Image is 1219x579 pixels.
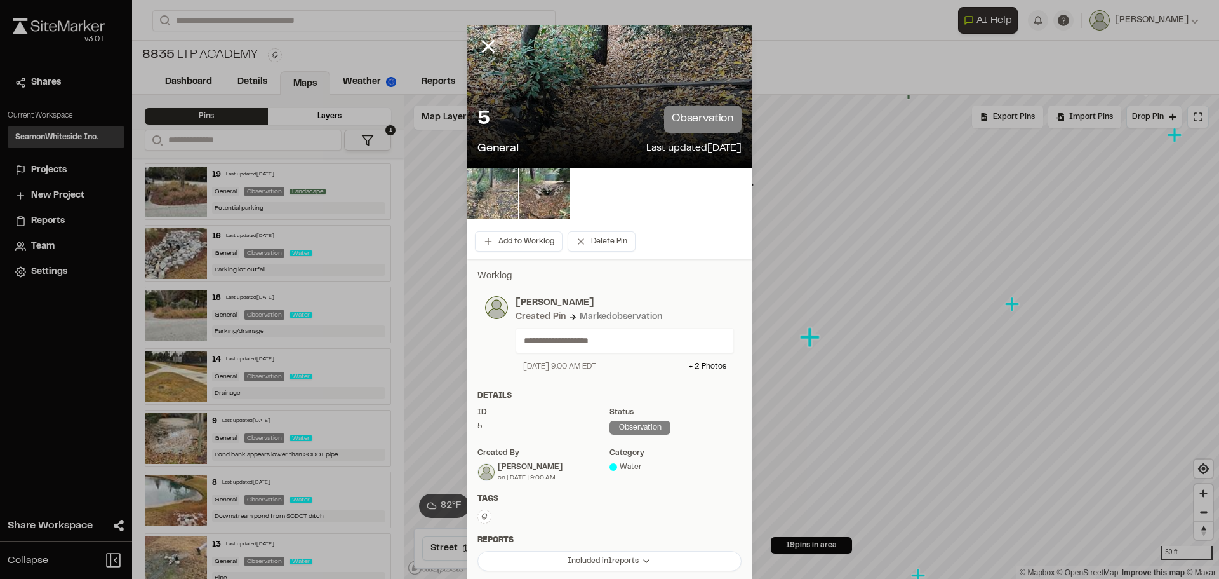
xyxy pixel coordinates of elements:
[568,231,636,252] button: Delete Pin
[477,390,742,402] div: Details
[664,106,742,133] p: observation
[609,407,742,418] div: Status
[498,473,563,482] div: on [DATE] 9:00 AM
[523,361,596,372] div: [DATE] 9:00 AM EDT
[477,407,609,418] div: ID
[519,168,570,219] img: file
[467,168,518,219] img: file
[609,447,742,459] div: category
[580,310,662,324] div: Marked observation
[516,310,566,324] div: Created Pin
[477,493,742,505] div: Tags
[477,447,609,459] div: Created by
[477,269,742,283] p: Worklog
[516,296,734,310] p: [PERSON_NAME]
[477,551,742,571] button: Included in1reports
[498,461,563,473] div: [PERSON_NAME]
[646,140,742,158] p: Last updated [DATE]
[477,421,609,432] div: 5
[477,107,490,132] p: 5
[478,464,495,480] img: Paul Peeples
[477,535,742,546] div: Reports
[477,510,491,524] button: Edit Tags
[485,296,508,319] img: photo
[689,361,726,372] div: + 2 Photo s
[568,555,639,567] span: Included in 1 reports
[475,231,563,252] button: Add to Worklog
[477,140,519,158] p: General
[609,461,742,473] div: Water
[609,421,670,435] div: observation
